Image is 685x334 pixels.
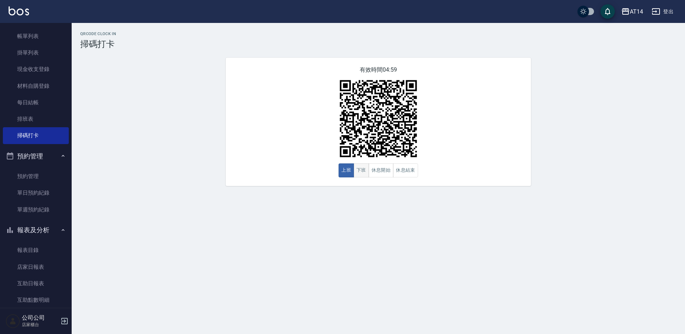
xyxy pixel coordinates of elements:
[3,221,69,239] button: 報表及分析
[369,163,394,177] button: 休息開始
[3,127,69,144] a: 掃碼打卡
[226,58,531,186] div: 有效時間 04:59
[618,4,646,19] button: AT14
[22,314,58,321] h5: 公司公司
[80,32,676,36] h2: QRcode Clock In
[6,314,20,328] img: Person
[3,201,69,218] a: 單週預約紀錄
[3,78,69,94] a: 材料自購登錄
[3,259,69,275] a: 店家日報表
[3,28,69,44] a: 帳單列表
[3,242,69,258] a: 報表目錄
[3,185,69,201] a: 單日預約紀錄
[3,275,69,292] a: 互助日報表
[3,94,69,111] a: 每日結帳
[3,147,69,166] button: 預約管理
[3,61,69,77] a: 現金收支登錄
[9,6,29,15] img: Logo
[649,5,676,18] button: 登出
[354,163,369,177] button: 下班
[393,163,418,177] button: 休息結束
[339,163,354,177] button: 上班
[3,168,69,185] a: 預約管理
[3,292,69,308] a: 互助點數明細
[80,39,676,49] h3: 掃碼打卡
[630,7,643,16] div: AT14
[22,321,58,328] p: 店家櫃台
[600,4,615,19] button: save
[3,111,69,127] a: 排班表
[3,44,69,61] a: 掛單列表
